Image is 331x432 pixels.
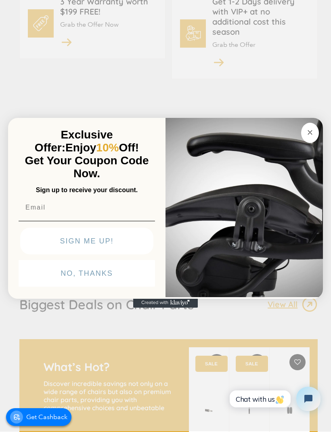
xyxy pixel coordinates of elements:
button: Close dialog [301,123,319,143]
span: Sign up to receive your discount. [36,187,138,193]
span: Exclusive Offer: [35,128,113,154]
span: Enjoy Off! [65,141,139,154]
span: 10% [96,141,119,154]
a: noicon Get Cashback [6,408,71,426]
img: 92d77583-a095-41f6-84e7-858462e0427a.jpeg [165,116,323,297]
img: noicon [13,413,21,421]
button: SIGN ME UP! [20,228,153,254]
a: Created with Klaviyo - opens in a new tab [133,298,198,308]
button: NO, THANKS [19,260,155,287]
span: Get Your Coupon Code Now. [25,154,149,180]
iframe: Tidio Chat [221,380,327,418]
input: Email [19,199,155,216]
